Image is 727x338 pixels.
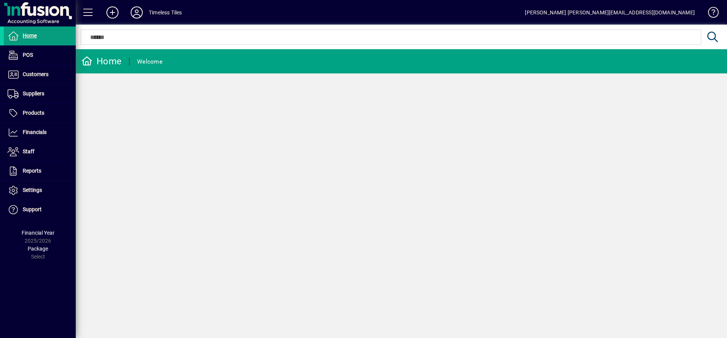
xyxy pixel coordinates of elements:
[23,33,37,39] span: Home
[81,55,122,67] div: Home
[23,187,42,193] span: Settings
[23,206,42,212] span: Support
[4,181,76,200] a: Settings
[4,84,76,103] a: Suppliers
[28,246,48,252] span: Package
[4,162,76,181] a: Reports
[100,6,125,19] button: Add
[4,104,76,123] a: Products
[702,2,718,26] a: Knowledge Base
[22,230,55,236] span: Financial Year
[4,142,76,161] a: Staff
[23,168,41,174] span: Reports
[23,110,44,116] span: Products
[4,123,76,142] a: Financials
[23,90,44,97] span: Suppliers
[4,46,76,65] a: POS
[23,129,47,135] span: Financials
[137,56,162,68] div: Welcome
[23,71,48,77] span: Customers
[149,6,182,19] div: Timeless Tiles
[525,6,695,19] div: [PERSON_NAME] [PERSON_NAME][EMAIL_ADDRESS][DOMAIN_NAME]
[23,52,33,58] span: POS
[23,148,34,154] span: Staff
[125,6,149,19] button: Profile
[4,200,76,219] a: Support
[4,65,76,84] a: Customers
